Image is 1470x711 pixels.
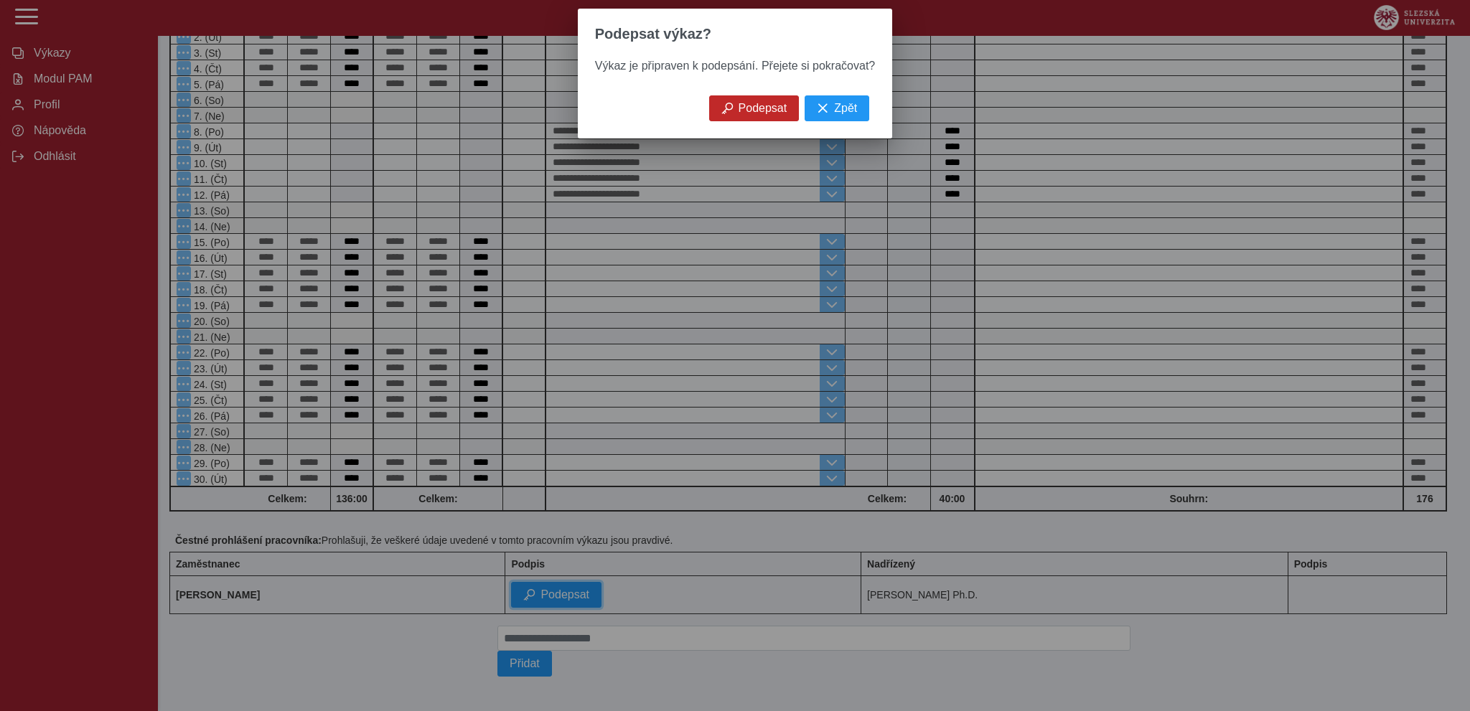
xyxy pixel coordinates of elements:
[709,95,800,121] button: Podepsat
[595,60,875,72] span: Výkaz je připraven k podepsání. Přejete si pokračovat?
[805,95,869,121] button: Zpět
[595,26,711,42] span: Podepsat výkaz?
[739,102,787,115] span: Podepsat
[834,102,857,115] span: Zpět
